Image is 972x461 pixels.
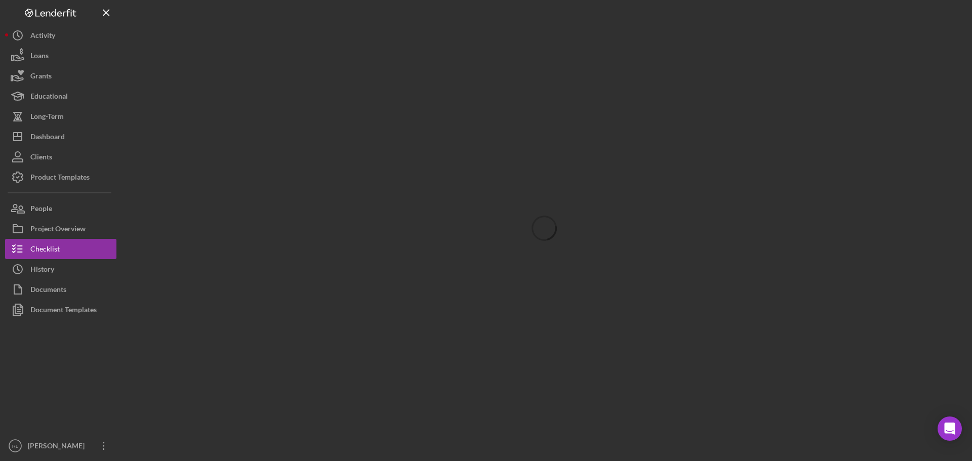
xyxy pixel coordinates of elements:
button: Documents [5,279,116,300]
div: Documents [30,279,66,302]
div: People [30,198,52,221]
button: Document Templates [5,300,116,320]
div: Loans [30,46,49,68]
button: Checklist [5,239,116,259]
button: Educational [5,86,116,106]
div: Open Intercom Messenger [938,416,962,441]
div: Dashboard [30,127,65,149]
button: Long-Term [5,106,116,127]
button: RL[PERSON_NAME] [5,436,116,456]
div: Clients [30,147,52,170]
button: Grants [5,66,116,86]
div: Product Templates [30,167,90,190]
button: Dashboard [5,127,116,147]
div: Long-Term [30,106,64,129]
button: Activity [5,25,116,46]
button: Product Templates [5,167,116,187]
div: Checklist [30,239,60,262]
div: Document Templates [30,300,97,322]
button: Project Overview [5,219,116,239]
div: Grants [30,66,52,89]
button: Clients [5,147,116,167]
div: [PERSON_NAME] [25,436,91,458]
button: History [5,259,116,279]
div: History [30,259,54,282]
button: Loans [5,46,116,66]
button: People [5,198,116,219]
div: Educational [30,86,68,109]
div: Activity [30,25,55,48]
text: RL [12,443,19,449]
div: Project Overview [30,219,86,241]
